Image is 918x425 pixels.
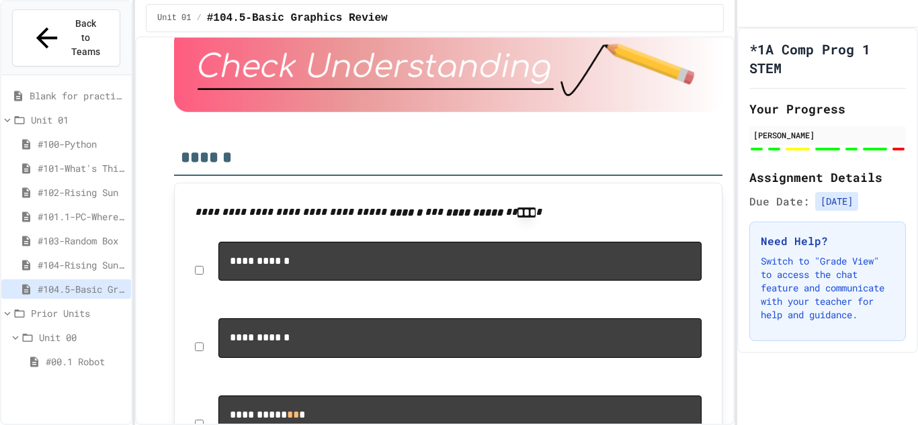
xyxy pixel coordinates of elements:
span: #101-What's This ?? [38,161,126,175]
button: Back to Teams [12,9,120,66]
span: Back to Teams [71,17,102,59]
span: #104.5-Basic Graphics Review [38,282,126,296]
div: [PERSON_NAME] [753,129,902,141]
span: #00.1 Robot [46,355,126,369]
span: Due Date: [749,193,810,209]
span: Unit 01 [31,113,126,127]
span: Blank for practice [30,89,126,103]
span: #104-Rising Sun Plus [38,258,126,272]
h2: Assignment Details [749,168,906,187]
span: #100-Python [38,137,126,151]
span: [DATE] [815,192,858,211]
span: #104.5-Basic Graphics Review [207,10,388,26]
span: #101.1-PC-Where am I? [38,209,126,224]
span: Unit 00 [39,330,126,344]
span: Unit 01 [157,13,191,23]
span: / [197,13,202,23]
span: #103-Random Box [38,234,126,248]
p: Switch to "Grade View" to access the chat feature and communicate with your teacher for help and ... [761,254,894,322]
h2: Your Progress [749,99,906,118]
span: Prior Units [31,306,126,320]
span: #102-Rising Sun [38,185,126,199]
h1: *1A Comp Prog 1 STEM [749,40,906,77]
h3: Need Help? [761,233,894,249]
